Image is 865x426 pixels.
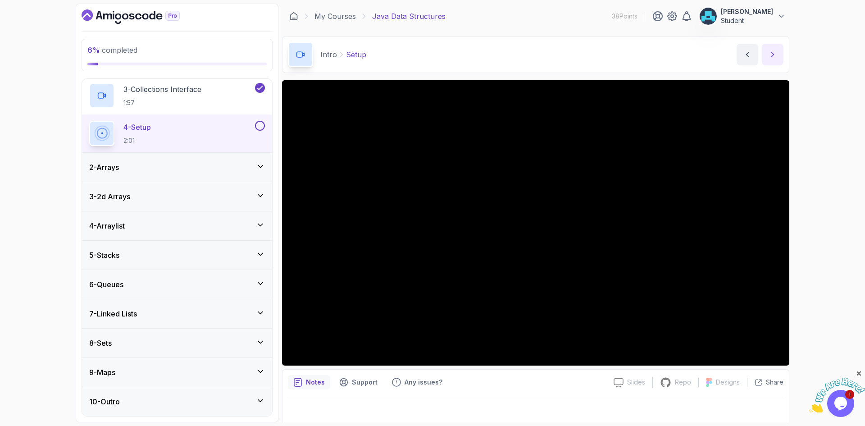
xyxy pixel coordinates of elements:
[82,153,272,182] button: 2-Arrays
[89,308,137,319] h3: 7 - Linked Lists
[82,387,272,416] button: 10-Outro
[82,241,272,270] button: 5-Stacks
[314,11,356,22] a: My Courses
[747,378,783,387] button: Share
[675,378,691,387] p: Repo
[82,329,272,357] button: 8-Sets
[82,358,272,387] button: 9-Maps
[766,378,783,387] p: Share
[89,367,115,378] h3: 9 - Maps
[387,375,448,389] button: Feedback button
[320,49,337,60] p: Intro
[721,7,773,16] p: [PERSON_NAME]
[289,12,298,21] a: Dashboard
[82,211,272,240] button: 4-Arraylist
[82,270,272,299] button: 6-Queues
[89,396,120,407] h3: 10 - Outro
[627,378,645,387] p: Slides
[334,375,383,389] button: Support button
[89,83,265,108] button: 3-Collections Interface1:57
[405,378,442,387] p: Any issues?
[700,8,717,25] img: user profile image
[89,220,125,231] h3: 4 - Arraylist
[721,16,773,25] p: Student
[352,378,378,387] p: Support
[123,136,151,145] p: 2:01
[123,84,201,95] p: 3 - Collections Interface
[82,299,272,328] button: 7-Linked Lists
[82,9,200,24] a: Dashboard
[123,122,151,133] p: 4 - Setup
[82,182,272,211] button: 3-2d Arrays
[716,378,740,387] p: Designs
[372,11,446,22] p: Java Data Structures
[89,279,123,290] h3: 6 - Queues
[306,378,325,387] p: Notes
[282,80,789,366] iframe: 4 - Setup
[87,46,100,55] span: 6 %
[89,338,112,348] h3: 8 - Sets
[809,370,865,412] iframe: chat widget
[288,375,330,389] button: notes button
[89,250,119,261] h3: 5 - Stacks
[737,44,758,65] button: previous content
[89,162,119,173] h3: 2 - Arrays
[699,7,786,25] button: user profile image[PERSON_NAME]Student
[89,121,265,146] button: 4-Setup2:01
[87,46,137,55] span: completed
[89,191,130,202] h3: 3 - 2d Arrays
[762,44,783,65] button: next content
[346,49,366,60] p: Setup
[612,12,637,21] p: 38 Points
[123,98,201,107] p: 1:57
